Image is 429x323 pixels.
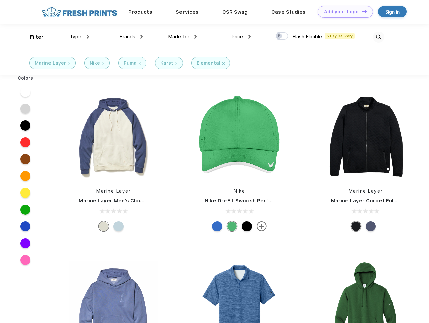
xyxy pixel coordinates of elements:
[68,62,70,65] img: filter_cancel.svg
[321,92,410,181] img: func=resize&h=266
[175,62,177,65] img: filter_cancel.svg
[227,221,237,231] div: Lucky Green
[362,10,367,13] img: DT
[40,6,119,18] img: fo%20logo%202.webp
[248,35,251,39] img: dropdown.png
[35,60,66,67] div: Marine Layer
[212,221,222,231] div: Blue Sapphire
[195,92,284,181] img: func=resize&h=266
[234,188,245,194] a: Nike
[176,9,199,15] a: Services
[96,188,131,194] a: Marine Layer
[351,221,361,231] div: Black
[385,8,400,16] div: Sign in
[69,92,158,181] img: func=resize&h=266
[140,35,143,39] img: dropdown.png
[168,34,189,40] span: Made for
[79,198,189,204] a: Marine Layer Men's Cloud 9 Fleece Hoodie
[30,33,44,41] div: Filter
[242,221,252,231] div: Black
[194,35,197,39] img: dropdown.png
[205,198,298,204] a: Nike Dri-Fit Swoosh Perforated Cap
[222,9,248,15] a: CSR Swag
[257,221,267,231] img: more.svg
[87,35,89,39] img: dropdown.png
[139,62,141,65] img: filter_cancel.svg
[90,60,100,67] div: Nike
[349,188,383,194] a: Marine Layer
[102,62,104,65] img: filter_cancel.svg
[128,9,152,15] a: Products
[113,221,124,231] div: Cool Ombre
[222,62,225,65] img: filter_cancel.svg
[197,60,220,67] div: Elemental
[331,198,424,204] a: Marine Layer Corbet Full-Zip Jacket
[119,34,135,40] span: Brands
[70,34,81,40] span: Type
[124,60,137,67] div: Puma
[292,34,322,40] span: Flash Eligible
[366,221,376,231] div: Navy
[160,60,173,67] div: Karst
[373,32,384,43] img: desktop_search.svg
[324,9,359,15] div: Add your Logo
[12,75,38,82] div: Colors
[231,34,243,40] span: Price
[378,6,407,17] a: Sign in
[99,221,109,231] div: Navy/Cream
[325,33,355,39] span: 5 Day Delivery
